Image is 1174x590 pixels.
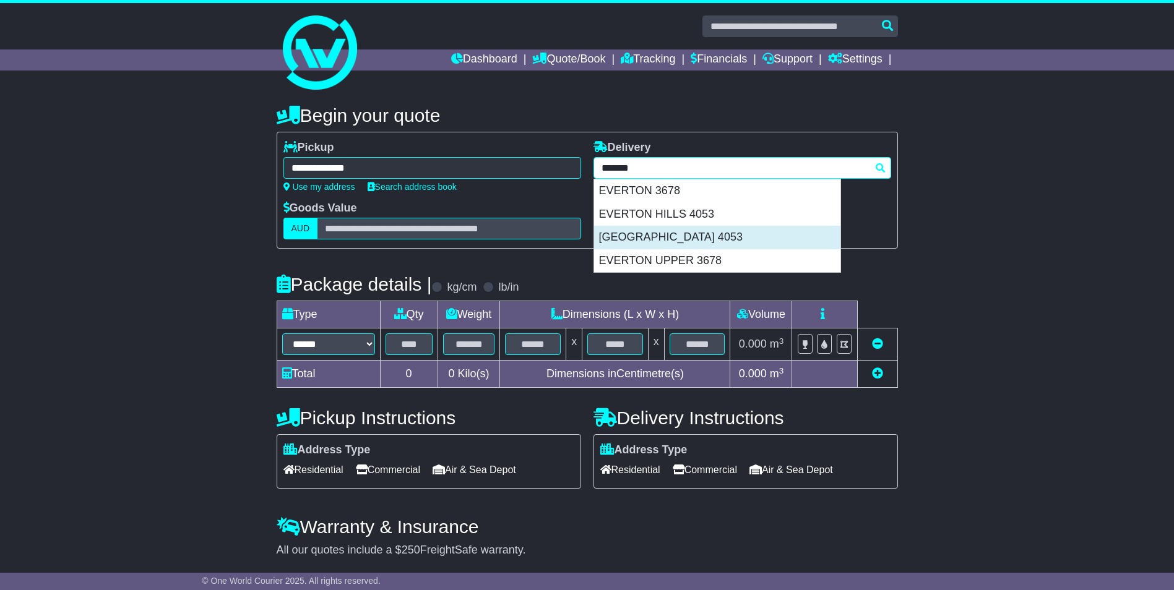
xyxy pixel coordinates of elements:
[739,367,767,380] span: 0.000
[277,361,380,388] td: Total
[730,301,792,328] td: Volume
[594,226,840,249] div: [GEOGRAPHIC_DATA] 4053
[498,281,519,294] label: lb/in
[594,249,840,273] div: EVERTON UPPER 3678
[277,301,380,328] td: Type
[380,361,438,388] td: 0
[277,105,898,126] h4: Begin your quote
[779,366,784,375] sup: 3
[739,338,767,350] span: 0.000
[673,460,737,479] span: Commercial
[621,49,675,71] a: Tracking
[593,157,891,179] typeahead: Please provide city
[770,367,784,380] span: m
[283,218,318,239] label: AUD
[283,141,334,155] label: Pickup
[500,301,730,328] td: Dimensions (L x W x H)
[448,367,454,380] span: 0
[828,49,883,71] a: Settings
[594,179,840,203] div: EVERTON 3678
[277,516,898,537] h4: Warranty & Insurance
[600,460,660,479] span: Residential
[438,301,500,328] td: Weight
[779,336,784,346] sup: 3
[283,202,357,215] label: Goods Value
[593,141,651,155] label: Delivery
[202,576,381,586] span: © One World Courier 2025. All rights reserved.
[433,460,516,479] span: Air & Sea Depot
[600,443,688,457] label: Address Type
[356,460,420,479] span: Commercial
[368,182,457,192] a: Search address book
[648,328,664,361] td: x
[283,460,343,479] span: Residential
[277,274,432,294] h4: Package details |
[872,367,883,380] a: Add new item
[402,544,420,556] span: 250
[749,460,833,479] span: Air & Sea Depot
[447,281,477,294] label: kg/cm
[283,182,355,192] a: Use my address
[691,49,747,71] a: Financials
[872,338,883,350] a: Remove this item
[277,408,581,428] h4: Pickup Instructions
[532,49,605,71] a: Quote/Book
[593,408,898,428] h4: Delivery Instructions
[380,301,438,328] td: Qty
[451,49,517,71] a: Dashboard
[277,544,898,557] div: All our quotes include a $ FreightSafe warranty.
[762,49,813,71] a: Support
[438,361,500,388] td: Kilo(s)
[770,338,784,350] span: m
[594,203,840,226] div: EVERTON HILLS 4053
[566,328,582,361] td: x
[283,443,371,457] label: Address Type
[500,361,730,388] td: Dimensions in Centimetre(s)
